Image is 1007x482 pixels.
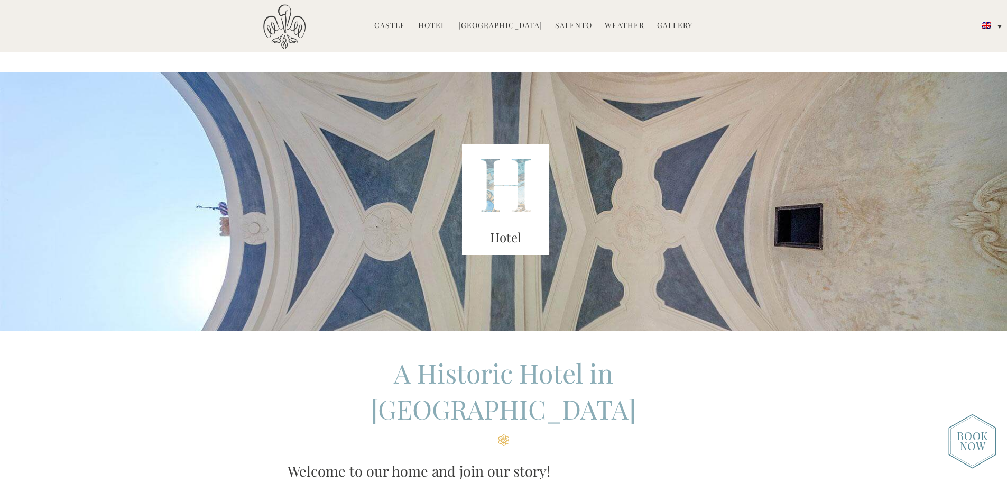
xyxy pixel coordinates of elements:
img: English [982,22,991,29]
a: [GEOGRAPHIC_DATA] [458,20,542,32]
h3: Hotel [462,228,550,247]
a: Weather [605,20,644,32]
img: new-booknow.png [948,414,996,469]
img: castello_header_block.png [462,144,550,255]
a: Gallery [657,20,692,32]
a: Salento [555,20,592,32]
h3: Welcome to our home and join our story! [288,460,719,481]
img: Castello di Ugento [263,4,306,49]
a: Hotel [418,20,446,32]
h2: A Historic Hotel in [GEOGRAPHIC_DATA] [288,355,719,446]
a: Castle [374,20,405,32]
